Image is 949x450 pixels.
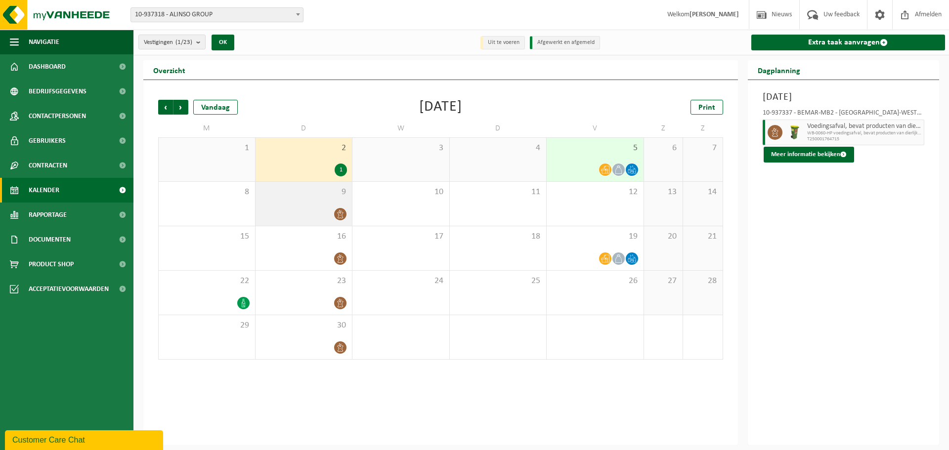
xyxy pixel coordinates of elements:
div: [DATE] [419,100,462,115]
span: 20 [649,231,678,242]
a: Print [690,100,723,115]
span: 24 [357,276,444,286]
span: 2 [260,143,347,154]
span: 6 [649,143,678,154]
button: OK [212,35,234,50]
span: Voedingsafval, bevat producten van dierlijke oorsprong, onverpakt, categorie 3 [807,123,922,130]
span: Bedrijfsgegevens [29,79,86,104]
li: Afgewerkt en afgemeld [530,36,600,49]
td: Z [644,120,684,137]
span: Navigatie [29,30,59,54]
span: 5 [552,143,639,154]
h2: Overzicht [143,60,195,80]
h2: Dagplanning [748,60,810,80]
div: 10-937337 - BEMAR-MB2 - [GEOGRAPHIC_DATA]-WESTREM [763,110,925,120]
span: Rapportage [29,203,67,227]
div: 1 [335,164,347,176]
span: 8 [164,187,250,198]
li: Uit te voeren [480,36,525,49]
td: D [450,120,547,137]
td: V [547,120,644,137]
span: Vestigingen [144,35,192,50]
span: 16 [260,231,347,242]
span: 15 [164,231,250,242]
span: 1 [164,143,250,154]
span: 17 [357,231,444,242]
span: 3 [357,143,444,154]
span: 29 [164,320,250,331]
span: 7 [688,143,717,154]
span: Dashboard [29,54,66,79]
span: T250001764715 [807,136,922,142]
td: M [158,120,256,137]
span: 10-937318 - ALINSO GROUP [130,7,303,22]
span: 10 [357,187,444,198]
span: 21 [688,231,717,242]
span: Acceptatievoorwaarden [29,277,109,301]
iframe: chat widget [5,428,165,450]
h3: [DATE] [763,90,925,105]
button: Meer informatie bekijken [764,147,854,163]
a: Extra taak aanvragen [751,35,946,50]
span: 19 [552,231,639,242]
span: 13 [649,187,678,198]
span: WB-0060-HP voedingsafval, bevat producten van dierlijke oors [807,130,922,136]
span: 4 [455,143,542,154]
img: WB-0060-HPE-GN-50 [787,125,802,140]
count: (1/23) [175,39,192,45]
span: Contactpersonen [29,104,86,128]
span: 9 [260,187,347,198]
span: 30 [260,320,347,331]
span: 18 [455,231,542,242]
td: D [256,120,353,137]
strong: [PERSON_NAME] [690,11,739,18]
span: 26 [552,276,639,286]
span: 28 [688,276,717,286]
span: Product Shop [29,252,74,277]
span: 10-937318 - ALINSO GROUP [131,8,303,22]
span: Gebruikers [29,128,66,153]
span: 27 [649,276,678,286]
span: 25 [455,276,542,286]
div: Vandaag [193,100,238,115]
span: 22 [164,276,250,286]
span: 23 [260,276,347,286]
span: 12 [552,187,639,198]
span: Kalender [29,178,59,203]
span: Vorige [158,100,173,115]
button: Vestigingen(1/23) [138,35,206,49]
span: Print [698,104,715,112]
span: Documenten [29,227,71,252]
span: 11 [455,187,542,198]
span: Volgende [173,100,188,115]
td: Z [683,120,723,137]
span: Contracten [29,153,67,178]
span: 14 [688,187,717,198]
td: W [352,120,450,137]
